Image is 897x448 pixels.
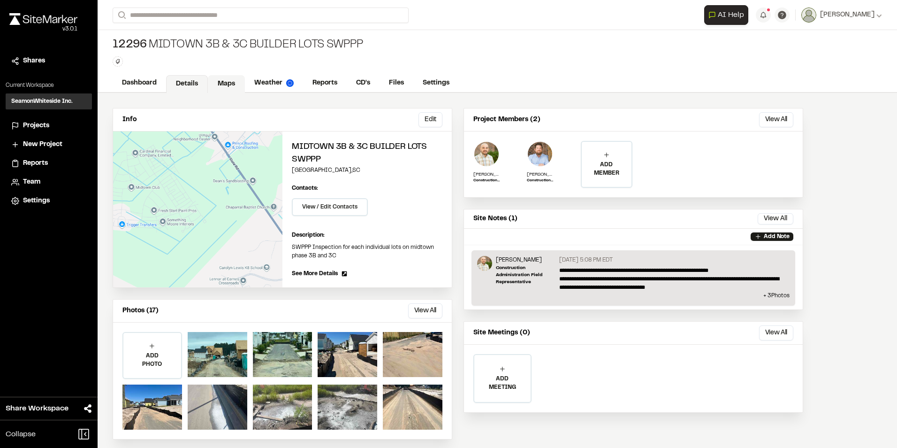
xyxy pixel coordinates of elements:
[23,121,49,131] span: Projects
[496,256,555,264] p: [PERSON_NAME]
[11,177,86,187] a: Team
[113,8,129,23] button: Search
[113,38,147,53] span: 12296
[23,158,48,169] span: Reports
[413,74,459,92] a: Settings
[23,177,40,187] span: Team
[303,74,347,92] a: Reports
[820,10,874,20] span: [PERSON_NAME]
[122,306,159,316] p: Photos (17)
[408,303,442,318] button: View All
[347,74,380,92] a: CD's
[473,214,517,224] p: Site Notes (1)
[418,112,442,127] button: Edit
[759,112,793,127] button: View All
[11,56,86,66] a: Shares
[801,8,816,23] img: User
[23,56,45,66] span: Shares
[477,256,492,271] img: Sinuhe Perez
[764,232,790,241] p: Add Note
[473,141,500,167] img: Sinuhe Perez
[473,171,500,178] p: [PERSON_NAME]
[292,270,338,278] span: See More Details
[123,352,181,369] p: ADD PHOTO
[704,5,752,25] div: Open AI Assistant
[11,97,73,106] h3: SeamonWhiteside Inc.
[718,9,744,21] span: AI Help
[292,166,442,175] p: [GEOGRAPHIC_DATA] , SC
[292,184,318,193] p: Contacts:
[9,25,77,33] div: Oh geez...please don't...
[23,196,50,206] span: Settings
[292,141,442,166] h2: Midtown 3B & 3C Builder Lots SWPPP
[11,139,86,150] a: New Project
[166,75,208,93] a: Details
[496,264,555,286] p: Construction Administration Field Representative
[208,75,245,93] a: Maps
[9,13,77,25] img: rebrand.png
[380,74,413,92] a: Files
[704,5,748,25] button: Open AI Assistant
[6,429,36,440] span: Collapse
[122,115,137,125] p: Info
[23,139,62,150] span: New Project
[11,158,86,169] a: Reports
[292,243,442,260] p: SWPPP Inspection for each individual lots on midtown phase 3B and 3C
[473,115,540,125] p: Project Members (2)
[474,375,531,392] p: ADD MEETING
[6,403,68,414] span: Share Workspace
[559,256,613,264] p: [DATE] 5:08 PM EDT
[113,38,363,53] div: Midtown 3B & 3C Builder Lots SWPPP
[759,325,793,340] button: View All
[11,196,86,206] a: Settings
[113,74,166,92] a: Dashboard
[245,74,303,92] a: Weather
[582,161,631,178] p: ADD MEMBER
[292,231,442,239] p: Description:
[801,8,882,23] button: [PERSON_NAME]
[11,121,86,131] a: Projects
[292,198,368,216] button: View / Edit Contacts
[473,178,500,184] p: Construction Administration Field Representative
[527,178,553,184] p: Construction Admin Field Representative II
[113,56,123,67] button: Edit Tags
[527,171,553,178] p: [PERSON_NAME]
[527,141,553,167] img: Shawn Simons
[473,328,530,338] p: Site Meetings (0)
[6,81,92,90] p: Current Workspace
[758,213,793,224] button: View All
[477,292,790,300] p: + 3 Photo s
[286,79,294,87] img: precipai.png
